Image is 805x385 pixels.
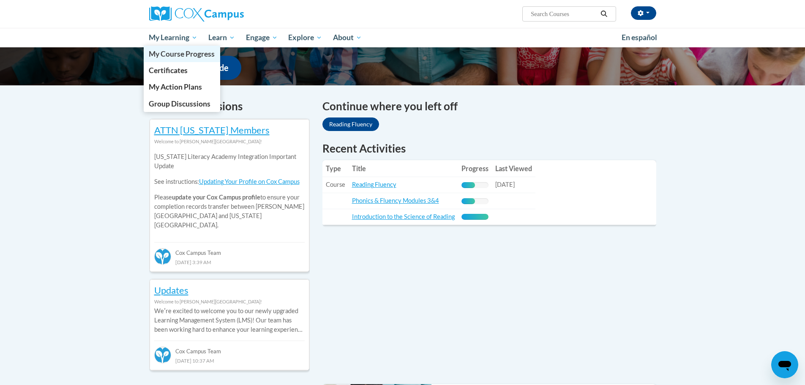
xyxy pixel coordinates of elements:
[530,9,598,19] input: Search Courses
[154,257,305,267] div: [DATE] 3:39 AM
[461,214,488,220] div: Progress, %
[136,28,669,47] div: Main menu
[154,306,305,334] p: Weʹre excited to welcome you to our newly upgraded Learning Management System (LMS)! Our team has...
[154,137,305,146] div: Welcome to [PERSON_NAME][GEOGRAPHIC_DATA]!
[246,33,278,43] span: Engage
[322,117,379,131] a: Reading Fluency
[631,6,656,20] button: Account Settings
[154,284,188,296] a: Updates
[461,198,475,204] div: Progress, %
[154,242,305,257] div: Cox Campus Team
[154,124,270,136] a: ATTN [US_STATE] Members
[322,141,656,156] h1: Recent Activities
[144,79,221,95] a: My Action Plans
[458,160,492,177] th: Progress
[154,146,305,236] div: Please to ensure your completion records transfer between [PERSON_NAME][GEOGRAPHIC_DATA] and [US_...
[144,46,221,62] a: My Course Progress
[352,181,396,188] a: Reading Fluency
[352,213,455,220] a: Introduction to the Science of Reading
[771,351,798,378] iframe: Button to launch messaging window
[154,297,305,306] div: Welcome to [PERSON_NAME][GEOGRAPHIC_DATA]!
[144,62,221,79] a: Certificates
[352,197,439,204] a: Phonics & Fluency Modules 3&4
[349,160,458,177] th: Title
[144,96,221,112] a: Group Discussions
[322,160,349,177] th: Type
[203,28,240,47] a: Learn
[333,33,362,43] span: About
[199,178,300,185] a: Updating Your Profile on Cox Campus
[154,356,305,365] div: [DATE] 10:37 AM
[492,160,535,177] th: Last Viewed
[326,181,345,188] span: Course
[283,28,327,47] a: Explore
[154,177,305,186] p: See instructions:
[616,29,663,46] a: En español
[461,182,475,188] div: Progress, %
[495,181,515,188] span: [DATE]
[144,28,203,47] a: My Learning
[154,152,305,171] p: [US_STATE] Literacy Academy Integration Important Update
[208,33,235,43] span: Learn
[149,33,197,43] span: My Learning
[240,28,283,47] a: Engage
[327,28,367,47] a: About
[154,341,305,356] div: Cox Campus Team
[598,9,610,19] button: Search
[288,33,322,43] span: Explore
[622,33,657,42] span: En español
[149,66,188,75] span: Certificates
[172,194,260,201] b: update your Cox Campus profile
[149,6,244,22] img: Cox Campus
[322,98,656,115] h4: Continue where you left off
[149,6,310,22] a: Cox Campus
[149,98,310,115] h4: Recent Discussions
[154,248,171,265] img: Cox Campus Team
[154,347,171,363] img: Cox Campus Team
[149,99,210,108] span: Group Discussions
[149,82,202,91] span: My Action Plans
[149,49,215,58] span: My Course Progress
